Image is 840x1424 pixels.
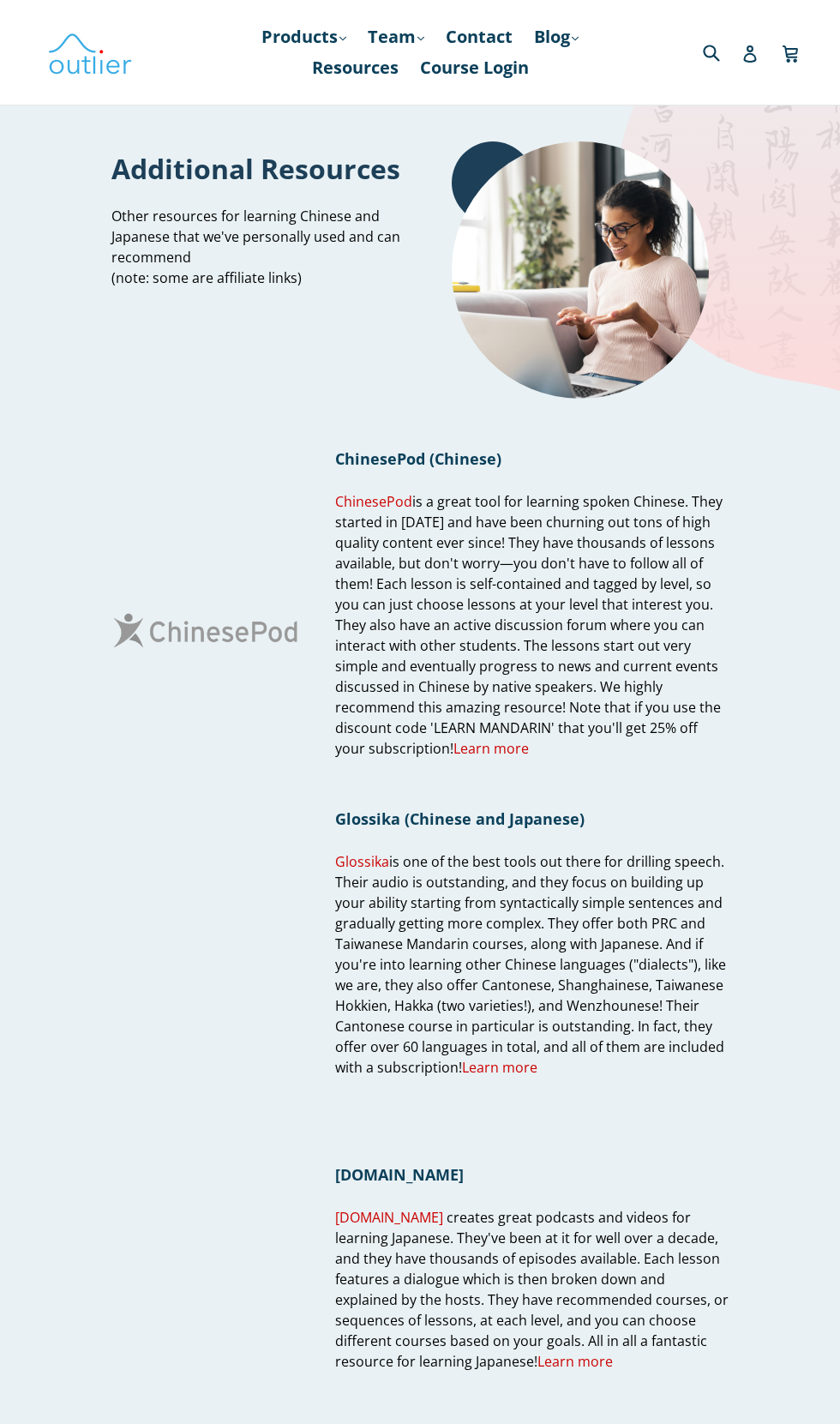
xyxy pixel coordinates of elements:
[335,852,726,1078] span: is one of the best tools out there for drilling speech. Their audio is outstanding, and they focu...
[335,808,729,829] h1: Glossika (Chinese and Japanese)
[537,1352,613,1371] span: Learn more
[335,448,729,469] h1: ChinesePod (Chinese)
[453,739,529,759] a: Learn more
[462,1058,537,1078] a: Learn more
[411,52,537,83] a: Course Login
[335,492,723,759] span: is a great tool for learning spoken Chinese. They started in [DATE] and have been churning out to...
[525,21,587,52] a: Blog
[335,1208,443,1228] a: [DOMAIN_NAME]
[303,52,407,83] a: Resources
[335,1208,729,1371] span: creates great podcasts and videos for learning Japanese. They've been at it for well over a decad...
[111,207,400,287] span: Other resources for learning Chinese and Japanese that we've personally used and can recommend (n...
[699,34,746,69] input: Search
[359,21,433,52] a: Team
[437,21,521,52] a: Contact
[453,739,529,758] span: Learn more
[335,1164,729,1185] h1: [DOMAIN_NAME]
[47,27,133,77] img: Outlier Linguistics
[253,21,355,52] a: Products
[335,492,412,511] span: ChinesePod
[335,492,412,512] a: ChinesePod
[335,852,389,872] a: Glossika
[111,150,407,187] h1: Additional Resources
